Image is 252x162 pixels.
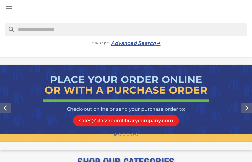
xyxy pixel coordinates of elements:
i:  [5,4,13,12]
span: → [156,40,161,47]
span: - or try - [92,39,111,46]
i: search [5,23,13,31]
input: Search [5,23,247,36]
i:  [241,103,252,113]
a: Advanced Search→ [111,40,161,47]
